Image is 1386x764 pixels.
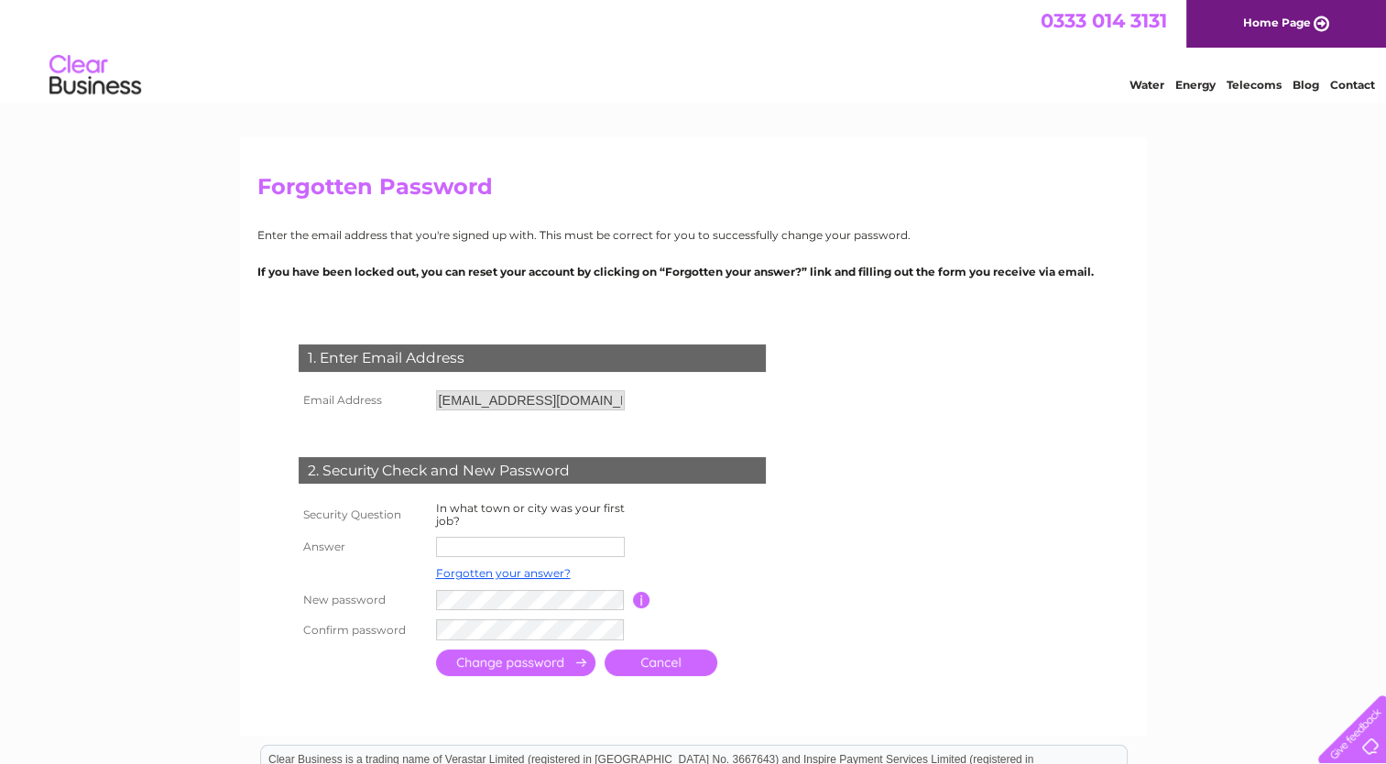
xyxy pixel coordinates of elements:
[294,386,431,415] th: Email Address
[257,226,1130,244] p: Enter the email address that you're signed up with. This must be correct for you to successfully ...
[1293,78,1319,92] a: Blog
[49,48,142,104] img: logo.png
[1041,9,1167,32] a: 0333 014 3131
[1227,78,1282,92] a: Telecoms
[257,174,1130,209] h2: Forgotten Password
[436,649,595,676] input: Submit
[294,585,431,615] th: New password
[299,457,766,485] div: 2. Security Check and New Password
[1175,78,1216,92] a: Energy
[605,649,717,676] a: Cancel
[294,497,431,532] th: Security Question
[294,532,431,562] th: Answer
[261,10,1127,89] div: Clear Business is a trading name of Verastar Limited (registered in [GEOGRAPHIC_DATA] No. 3667643...
[436,501,625,528] label: In what town or city was your first job?
[436,566,571,580] a: Forgotten your answer?
[299,344,766,372] div: 1. Enter Email Address
[1130,78,1164,92] a: Water
[633,592,650,608] input: Information
[257,263,1130,280] p: If you have been locked out, you can reset your account by clicking on “Forgotten your answer?” l...
[294,615,431,644] th: Confirm password
[1330,78,1375,92] a: Contact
